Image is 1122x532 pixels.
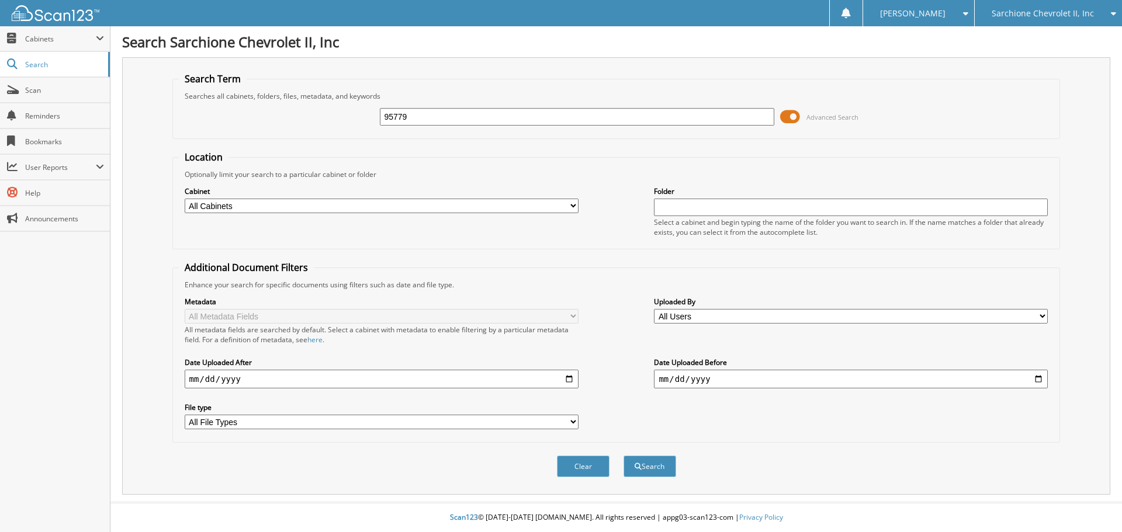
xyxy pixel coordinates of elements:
div: Select a cabinet and begin typing the name of the folder you want to search in. If the name match... [654,217,1048,237]
span: Search [25,60,102,69]
legend: Additional Document Filters [179,261,314,274]
label: Uploaded By [654,297,1048,307]
span: User Reports [25,162,96,172]
img: scan123-logo-white.svg [12,5,99,21]
a: here [307,335,323,345]
span: [PERSON_NAME] [880,10,946,17]
legend: Location [179,151,228,164]
label: Metadata [185,297,579,307]
span: Bookmarks [25,137,104,147]
span: Sarchione Chevrolet II, Inc [992,10,1094,17]
button: Search [624,455,676,477]
input: end [654,370,1048,388]
span: Advanced Search [806,113,858,121]
span: Help [25,188,104,198]
span: Announcements [25,214,104,224]
iframe: Chat Widget [1064,476,1122,532]
button: Clear [557,455,610,477]
label: Cabinet [185,186,579,196]
div: All metadata fields are searched by default. Select a cabinet with metadata to enable filtering b... [185,325,579,345]
div: Searches all cabinets, folders, files, metadata, and keywords [179,91,1054,101]
span: Cabinets [25,34,96,44]
label: Folder [654,186,1048,196]
span: Reminders [25,111,104,121]
label: File type [185,402,579,412]
input: start [185,370,579,388]
label: Date Uploaded Before [654,357,1048,367]
div: © [DATE]-[DATE] [DOMAIN_NAME]. All rights reserved | appg03-scan123-com | [110,503,1122,532]
label: Date Uploaded After [185,357,579,367]
div: Optionally limit your search to a particular cabinet or folder [179,169,1054,179]
span: Scan [25,85,104,95]
span: Scan123 [450,512,478,522]
legend: Search Term [179,72,247,85]
h1: Search Sarchione Chevrolet II, Inc [122,32,1110,51]
div: Enhance your search for specific documents using filters such as date and file type. [179,280,1054,290]
a: Privacy Policy [739,512,783,522]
